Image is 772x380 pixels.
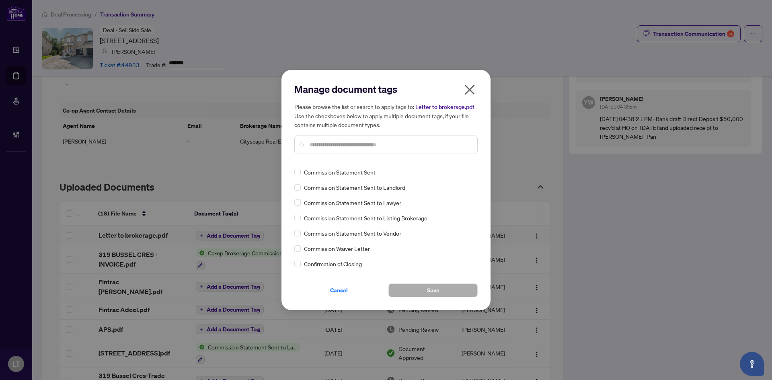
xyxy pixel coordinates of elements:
[740,352,764,376] button: Open asap
[463,83,476,96] span: close
[294,102,478,129] h5: Please browse the list or search to apply tags to: Use the checkboxes below to apply multiple doc...
[304,183,405,192] span: Commission Statement Sent to Landlord
[294,283,384,297] button: Cancel
[304,244,370,253] span: Commission Waiver Letter
[304,198,401,207] span: Commission Statement Sent to Lawyer
[304,259,362,268] span: Confirmation of Closing
[304,168,376,177] span: Commission Statement Sent
[304,229,401,238] span: Commission Statement Sent to Vendor
[415,103,474,111] span: Letter to brokerage.pdf
[388,283,478,297] button: Save
[330,284,348,297] span: Cancel
[294,83,478,96] h2: Manage document tags
[304,214,427,222] span: Commission Statement Sent to Listing Brokerage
